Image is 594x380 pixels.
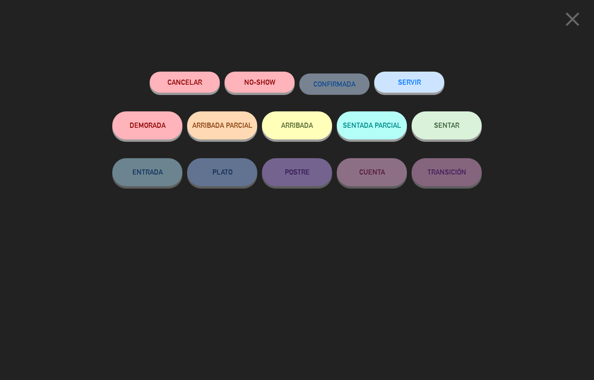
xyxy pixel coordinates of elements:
button: CONFIRMADA [299,73,369,95]
span: SENTAR [434,121,459,129]
button: SERVIR [374,72,444,93]
button: ENTRADA [112,158,182,186]
button: TRANSICIÓN [412,158,482,186]
button: SENTADA PARCIAL [337,111,407,139]
i: close [561,7,584,31]
span: ARRIBADA PARCIAL [192,121,253,129]
button: POSTRE [262,158,332,186]
button: NO-SHOW [225,72,295,93]
span: CONFIRMADA [313,80,355,88]
button: ARRIBADA [262,111,332,139]
button: Cancelar [150,72,220,93]
button: close [558,7,587,35]
button: PLATO [187,158,257,186]
button: ARRIBADA PARCIAL [187,111,257,139]
button: DEMORADA [112,111,182,139]
button: CUENTA [337,158,407,186]
button: SENTAR [412,111,482,139]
